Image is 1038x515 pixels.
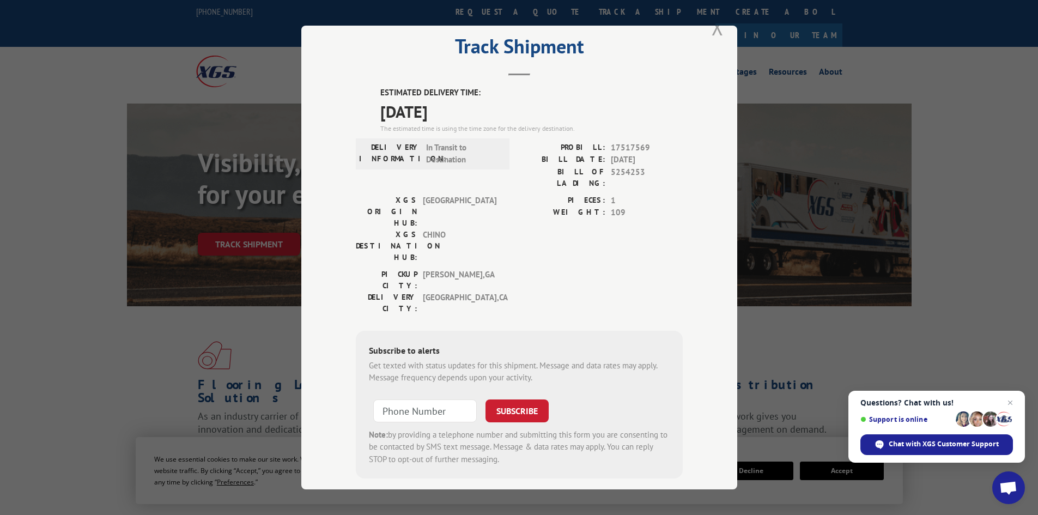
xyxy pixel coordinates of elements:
[519,154,605,166] label: BILL DATE:
[380,99,683,124] span: [DATE]
[369,429,388,440] strong: Note:
[485,399,549,422] button: SUBSCRIBE
[860,398,1013,407] span: Questions? Chat with us!
[356,195,417,229] label: XGS ORIGIN HUB:
[356,292,417,314] label: DELIVERY CITY:
[611,142,683,154] span: 17517569
[369,429,670,466] div: by providing a telephone number and submitting this form you are consenting to be contacted by SM...
[423,292,496,314] span: [GEOGRAPHIC_DATA] , CA
[373,399,477,422] input: Phone Number
[369,344,670,360] div: Subscribe to alerts
[356,39,683,59] h2: Track Shipment
[426,142,500,166] span: In Transit to Destination
[380,124,683,134] div: The estimated time is using the time zone for the delivery destination.
[611,195,683,207] span: 1
[423,229,496,263] span: CHINO
[1004,396,1017,409] span: Close chat
[356,269,417,292] label: PICKUP CITY:
[423,195,496,229] span: [GEOGRAPHIC_DATA]
[889,439,999,449] span: Chat with XGS Customer Support
[519,142,605,154] label: PROBILL:
[519,207,605,219] label: WEIGHT:
[356,229,417,263] label: XGS DESTINATION HUB:
[860,415,952,423] span: Support is online
[611,154,683,166] span: [DATE]
[611,207,683,219] span: 109
[519,195,605,207] label: PIECES:
[369,360,670,384] div: Get texted with status updates for this shipment. Message and data rates may apply. Message frequ...
[712,13,724,41] button: Close modal
[860,434,1013,455] div: Chat with XGS Customer Support
[359,142,421,166] label: DELIVERY INFORMATION:
[992,471,1025,504] div: Open chat
[423,269,496,292] span: [PERSON_NAME] , GA
[611,166,683,189] span: 5254253
[519,166,605,189] label: BILL OF LADING:
[380,87,683,99] label: ESTIMATED DELIVERY TIME:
